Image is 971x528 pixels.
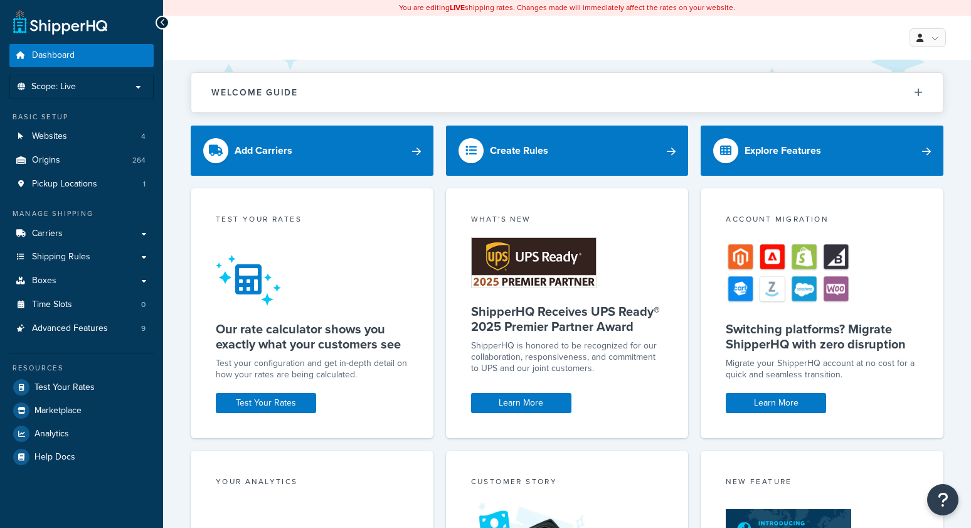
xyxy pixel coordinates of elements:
[216,321,408,352] h5: Our rate calculator shows you exactly what your customers see
[9,173,154,196] li: Pickup Locations
[141,131,146,142] span: 4
[701,126,943,176] a: Explore Features
[726,358,918,380] div: Migrate your ShipperHQ account at no cost for a quick and seamless transition.
[31,82,76,92] span: Scope: Live
[34,382,95,393] span: Test Your Rates
[132,155,146,166] span: 264
[471,340,664,374] p: ShipperHQ is honored to be recognized for our collaboration, responsiveness, and commitment to UP...
[34,406,82,416] span: Marketplace
[9,44,154,67] a: Dashboard
[235,142,292,159] div: Add Carriers
[32,276,56,286] span: Boxes
[32,229,63,239] span: Carriers
[141,299,146,310] span: 0
[9,222,154,245] a: Carriers
[726,476,918,490] div: New Feature
[9,293,154,316] a: Time Slots0
[9,173,154,196] a: Pickup Locations1
[9,125,154,148] a: Websites4
[490,142,548,159] div: Create Rules
[216,213,408,228] div: Test your rates
[216,358,408,380] div: Test your configuration and get in-depth detail on how your rates are being calculated.
[32,50,75,61] span: Dashboard
[471,476,664,490] div: Customer Story
[9,376,154,399] a: Test Your Rates
[216,476,408,490] div: Your Analytics
[211,88,298,97] h2: Welcome Guide
[9,208,154,219] div: Manage Shipping
[726,213,918,228] div: Account Migration
[32,179,97,190] span: Pickup Locations
[726,321,918,352] h5: Switching platforms? Migrate ShipperHQ with zero disruption
[191,126,433,176] a: Add Carriers
[9,317,154,340] a: Advanced Features9
[9,317,154,340] li: Advanced Features
[9,269,154,293] a: Boxes
[9,149,154,172] a: Origins264
[726,393,826,413] a: Learn More
[9,125,154,148] li: Websites
[32,323,108,334] span: Advanced Features
[34,452,75,463] span: Help Docs
[471,213,664,228] div: What's New
[34,429,69,439] span: Analytics
[9,363,154,374] div: Resources
[143,179,146,190] span: 1
[9,245,154,269] a: Shipping Rules
[9,399,154,422] a: Marketplace
[9,423,154,445] a: Analytics
[32,252,90,262] span: Shipping Rules
[32,299,72,310] span: Time Slots
[471,304,664,334] h5: ShipperHQ Receives UPS Ready® 2025 Premier Partner Award
[471,393,571,413] a: Learn More
[9,149,154,172] li: Origins
[191,73,943,112] button: Welcome Guide
[745,142,821,159] div: Explore Features
[141,323,146,334] span: 9
[32,155,60,166] span: Origins
[9,446,154,468] a: Help Docs
[32,131,67,142] span: Websites
[216,393,316,413] a: Test Your Rates
[446,126,689,176] a: Create Rules
[9,293,154,316] li: Time Slots
[9,112,154,122] div: Basic Setup
[450,2,465,13] b: LIVE
[927,484,958,515] button: Open Resource Center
